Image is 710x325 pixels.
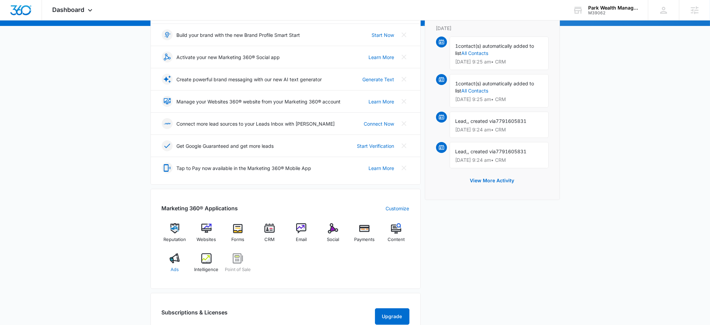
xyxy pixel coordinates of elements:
[455,43,459,49] span: 1
[193,223,219,248] a: Websites
[496,118,527,124] span: 7791605831
[162,204,238,212] h2: Marketing 360® Applications
[399,118,409,129] button: Close
[193,253,219,278] a: Intelligence
[177,54,280,61] p: Activate your new Marketing 360® Social app
[468,149,496,154] span: , created via
[177,142,274,150] p: Get Google Guaranteed and get more leads
[177,165,311,172] p: Tap to Pay now available in the Marketing 360® Mobile App
[496,149,527,154] span: 7791605831
[455,59,543,64] p: [DATE] 9:25 am • CRM
[455,81,534,94] span: contact(s) automatically added to list
[588,11,638,15] div: account id
[388,236,405,243] span: Content
[197,236,216,243] span: Websites
[468,118,496,124] span: , created via
[225,223,251,248] a: Forms
[162,253,188,278] a: Ads
[163,236,186,243] span: Reputation
[194,266,218,273] span: Intelligence
[177,31,300,39] p: Build your brand with the new Brand Profile Smart Start
[399,74,409,85] button: Close
[462,50,489,56] a: All Contacts
[399,162,409,173] button: Close
[463,172,521,189] button: View More Activity
[455,118,468,124] span: Lead,
[455,149,468,154] span: Lead,
[372,31,394,39] a: Start Now
[399,140,409,151] button: Close
[327,236,339,243] span: Social
[257,223,283,248] a: CRM
[296,236,307,243] span: Email
[177,76,322,83] p: Create powerful brand messaging with our new AI text generator
[288,223,315,248] a: Email
[364,120,394,127] a: Connect Now
[162,308,228,322] h2: Subscriptions & Licenses
[455,97,543,102] p: [DATE] 9:25 am • CRM
[462,88,489,94] a: All Contacts
[225,266,251,273] span: Point of Sale
[225,253,251,278] a: Point of Sale
[177,98,341,105] p: Manage your Websites 360® website from your Marketing 360® account
[171,266,179,273] span: Ads
[455,81,459,86] span: 1
[588,5,638,11] div: account name
[436,25,549,32] p: [DATE]
[320,223,346,248] a: Social
[399,29,409,40] button: Close
[369,98,394,105] a: Learn More
[455,158,543,162] p: [DATE] 9:24 am • CRM
[375,308,409,325] button: Upgrade
[354,236,375,243] span: Payments
[231,236,244,243] span: Forms
[386,205,409,212] a: Customize
[455,127,543,132] p: [DATE] 9:24 am • CRM
[52,6,84,13] span: Dashboard
[363,76,394,83] a: Generate Text
[177,120,335,127] p: Connect more lead sources to your Leads Inbox with [PERSON_NAME]
[162,223,188,248] a: Reputation
[264,236,275,243] span: CRM
[399,96,409,107] button: Close
[369,165,394,172] a: Learn More
[399,52,409,62] button: Close
[383,223,409,248] a: Content
[357,142,394,150] a: Start Verification
[369,54,394,61] a: Learn More
[351,223,378,248] a: Payments
[455,43,534,56] span: contact(s) automatically added to list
